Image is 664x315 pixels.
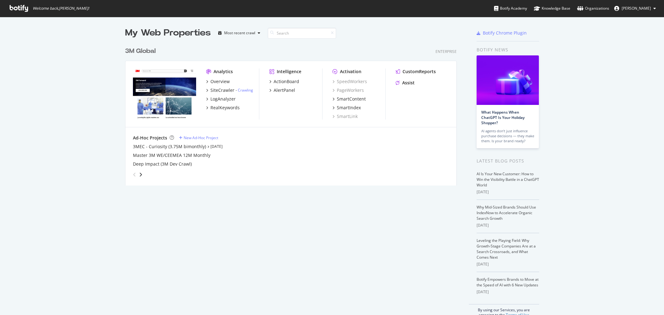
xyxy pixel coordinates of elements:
[477,277,539,288] a: Botify Empowers Brands to Move at the Speed of AI with 6 New Updates
[481,110,525,125] a: What Happens When ChatGPT Is Your Holiday Shopper?
[477,55,539,105] img: What Happens When ChatGPT Is Your Holiday Shopper?
[477,238,536,260] a: Leveling the Playing Field: Why Growth-Stage Companies Are at a Search Crossroads, and What Comes...
[477,223,539,228] div: [DATE]
[396,80,415,86] a: Assist
[125,27,211,39] div: My Web Properties
[179,135,218,140] a: New Ad-Hoc Project
[269,87,295,93] a: AlertPanel
[133,143,206,150] a: 3MEC - Curiosity (3.75M bimonthly)
[206,96,236,102] a: LogAnalyzer
[133,135,167,141] div: Ad-Hoc Projects
[133,152,210,158] a: Master 3M WE/CEEMEA 12M Monthly
[332,113,358,120] a: SmartLink
[477,261,539,267] div: [DATE]
[133,68,196,119] img: www.command.com
[332,78,367,85] a: SpeedWorkers
[206,87,253,93] a: SiteCrawler- Crawling
[337,105,361,111] div: SmartIndex
[139,172,143,178] div: angle-right
[340,68,361,75] div: Activation
[33,6,89,11] span: Welcome back, [PERSON_NAME] !
[210,105,240,111] div: RealKeywords
[332,96,366,102] a: SmartContent
[477,205,536,221] a: Why Mid-Sized Brands Should Use IndexNow to Accelerate Organic Search Growth
[125,47,156,56] div: 3M Global
[402,80,415,86] div: Assist
[224,31,255,35] div: Most recent crawl
[477,189,539,195] div: [DATE]
[494,5,527,12] div: Botify Academy
[274,78,299,85] div: ActionBoard
[274,87,295,93] div: AlertPanel
[436,49,457,54] div: Enterprise
[210,87,234,93] div: SiteCrawler
[332,105,361,111] a: SmartIndex
[481,129,534,143] div: AI agents don’t just influence purchase decisions — they make them. Is your brand ready?
[622,6,651,11] span: Alexander Parrales
[534,5,570,12] div: Knowledge Base
[125,39,462,186] div: grid
[609,3,661,13] button: [PERSON_NAME]
[577,5,609,12] div: Organizations
[210,96,236,102] div: LogAnalyzer
[277,68,301,75] div: Intelligence
[216,28,263,38] button: Most recent crawl
[337,96,366,102] div: SmartContent
[236,87,253,93] div: -
[269,78,299,85] a: ActionBoard
[206,78,230,85] a: Overview
[477,171,539,188] a: AI Is Your New Customer: How to Win the Visibility Battle in a ChatGPT World
[214,68,233,75] div: Analytics
[396,68,436,75] a: CustomReports
[210,78,230,85] div: Overview
[477,157,539,164] div: Latest Blog Posts
[125,47,158,56] a: 3M Global
[184,135,218,140] div: New Ad-Hoc Project
[238,87,253,93] a: Crawling
[477,289,539,295] div: [DATE]
[332,87,364,93] a: PageWorkers
[483,30,527,36] div: Botify Chrome Plugin
[130,170,139,180] div: angle-left
[403,68,436,75] div: CustomReports
[206,105,240,111] a: RealKeywords
[268,28,336,39] input: Search
[133,161,192,167] a: Deep Impact (3M Dev Crawl)
[477,30,527,36] a: Botify Chrome Plugin
[210,144,223,149] a: [DATE]
[477,46,539,53] div: Botify news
